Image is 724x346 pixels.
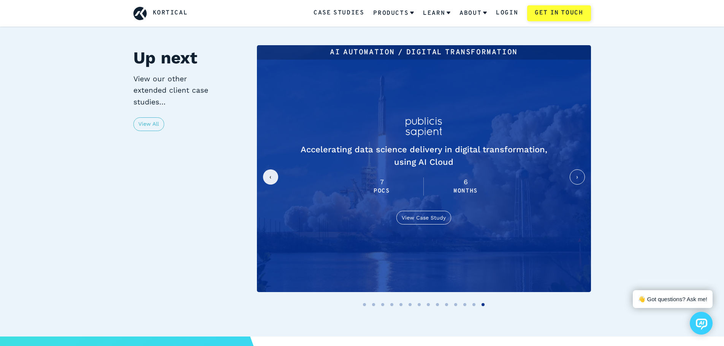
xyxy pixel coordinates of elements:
a: Kortical [153,8,188,18]
li: AI Automation [330,47,395,58]
li: slide item 10 [445,303,448,306]
li: slide item 4 [390,303,393,306]
p: View our other extended client case studies… [133,73,220,108]
li: slide item 6 [409,303,412,306]
span: Months [433,186,498,196]
li: slide item 7 [418,303,421,306]
a: Learn [423,3,450,23]
span: 6 [433,177,498,186]
a: Get in touch [527,5,591,21]
li: slide item 12 [463,303,466,306]
a: Case Studies [314,8,364,18]
button: previous slide / item [263,169,278,185]
a: About [459,3,487,23]
a: Login [496,8,518,18]
a: Products [373,3,414,23]
li: / [398,47,403,58]
li: slide item 5 [399,303,402,306]
a: View Case Study [396,211,451,224]
li: slide item 1 [363,303,366,306]
li: Digital Transformation [406,47,518,58]
span: 7 [349,177,414,186]
li: slide item 9 [436,303,439,306]
h1: Accelerating data science delivery in digital transformation, using AI Cloud [296,143,551,168]
li: slide item 2 [372,303,375,306]
span: POCs [349,186,414,196]
a: View All [133,117,165,131]
li: slide item 11 [454,303,457,306]
li: slide item 13 [472,303,475,306]
h2: Up next [133,45,220,70]
li: slide item 14 [482,303,485,306]
li: slide item 3 [381,303,384,306]
li: slide item 8 [427,303,430,306]
button: next slide / item [570,169,585,185]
